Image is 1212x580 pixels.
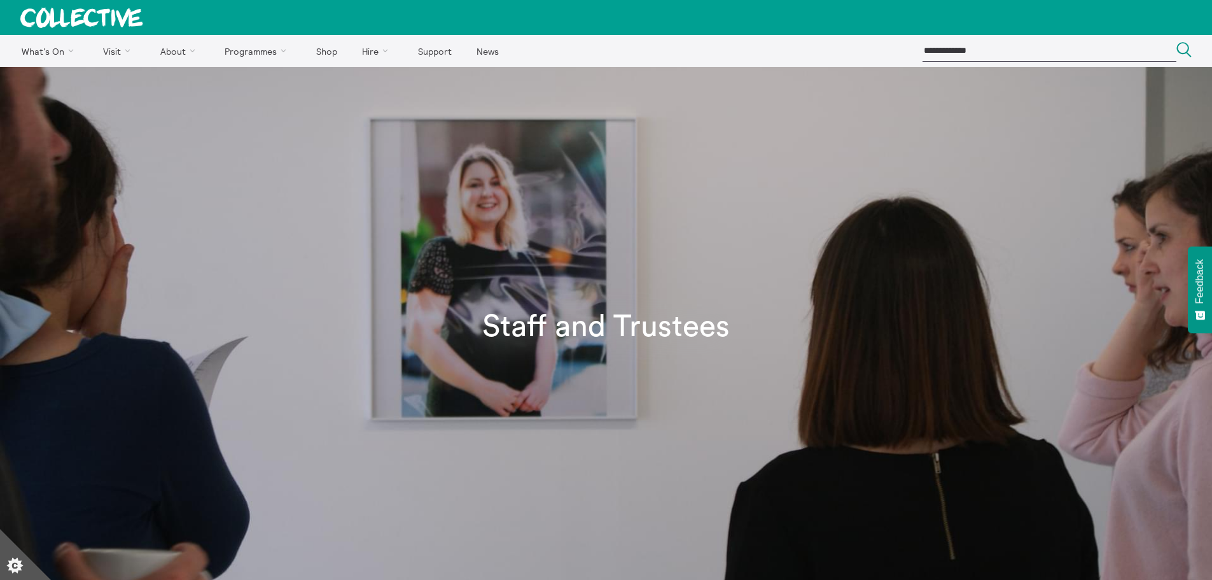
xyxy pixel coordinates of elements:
a: About [149,35,211,67]
span: Feedback [1194,259,1206,304]
a: What's On [10,35,90,67]
a: Visit [92,35,147,67]
a: Shop [305,35,348,67]
a: Support [407,35,463,67]
button: Feedback - Show survey [1188,246,1212,333]
a: News [465,35,510,67]
a: Hire [351,35,405,67]
a: Programmes [214,35,303,67]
